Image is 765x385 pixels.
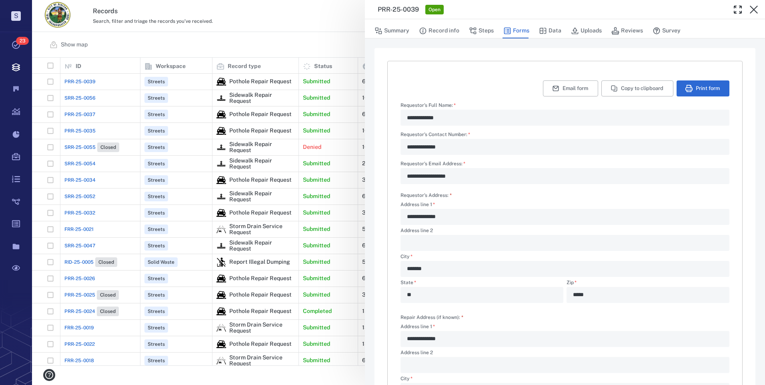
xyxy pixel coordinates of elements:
div: Requestor's Full Name: [401,110,729,126]
div: Requestor's Email Address: [401,168,729,184]
button: Forms [503,23,529,38]
button: Copy to clipboard [601,80,673,96]
button: Survey [653,23,681,38]
button: Print form [677,80,729,96]
button: Email form [543,80,598,96]
label: City [401,254,729,261]
label: Requestor's Full Name: [401,103,729,110]
label: Zip [567,280,729,287]
button: Uploads [571,23,602,38]
button: Steps [469,23,494,38]
label: City [401,376,729,383]
button: Toggle Fullscreen [730,2,746,18]
span: required [450,192,452,198]
label: Address line 2 [401,228,729,235]
span: Help [18,6,34,13]
label: Address line 1 [401,324,729,331]
button: Data [539,23,561,38]
label: State [401,280,563,287]
label: Requestor's Address: [401,192,452,199]
div: Requestor's Contact Number: [401,139,729,155]
span: Open [427,6,442,13]
p: S [11,11,21,21]
h3: PRR-25-0039 [378,5,419,14]
button: Reviews [611,23,643,38]
label: Requestor's Email Address: [401,161,729,168]
button: Record info [419,23,459,38]
span: required [461,315,463,320]
label: Address line 2 [401,350,729,357]
button: Summary [374,23,409,38]
span: 23 [16,37,29,45]
label: Repair Address (if known): [401,314,463,321]
label: Requestor's Contact Number: [401,132,729,139]
label: Address line 1 [401,202,729,209]
button: Close [746,2,762,18]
